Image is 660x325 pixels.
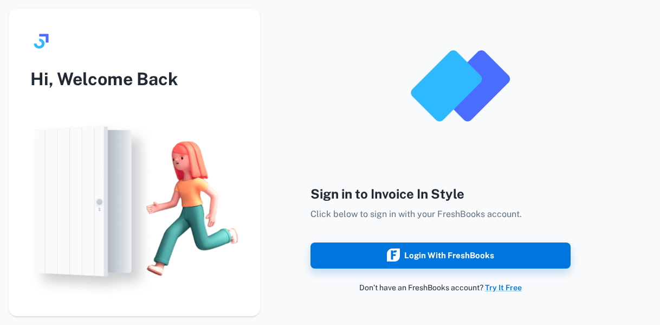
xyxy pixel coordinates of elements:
[310,184,571,203] h4: Sign in to Invoice In Style
[387,248,494,263] div: Login with FreshBooks
[30,30,52,52] img: logo.svg
[9,114,260,303] img: login
[406,32,514,141] img: logo_invoice_in_style_app.png
[310,282,571,294] p: Don’t have an FreshBooks account?
[9,66,260,92] h3: Hi, Welcome Back
[485,283,522,292] a: Try It Free
[310,208,571,221] p: Click below to sign in with your FreshBooks account.
[310,243,571,269] button: Login with FreshBooks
